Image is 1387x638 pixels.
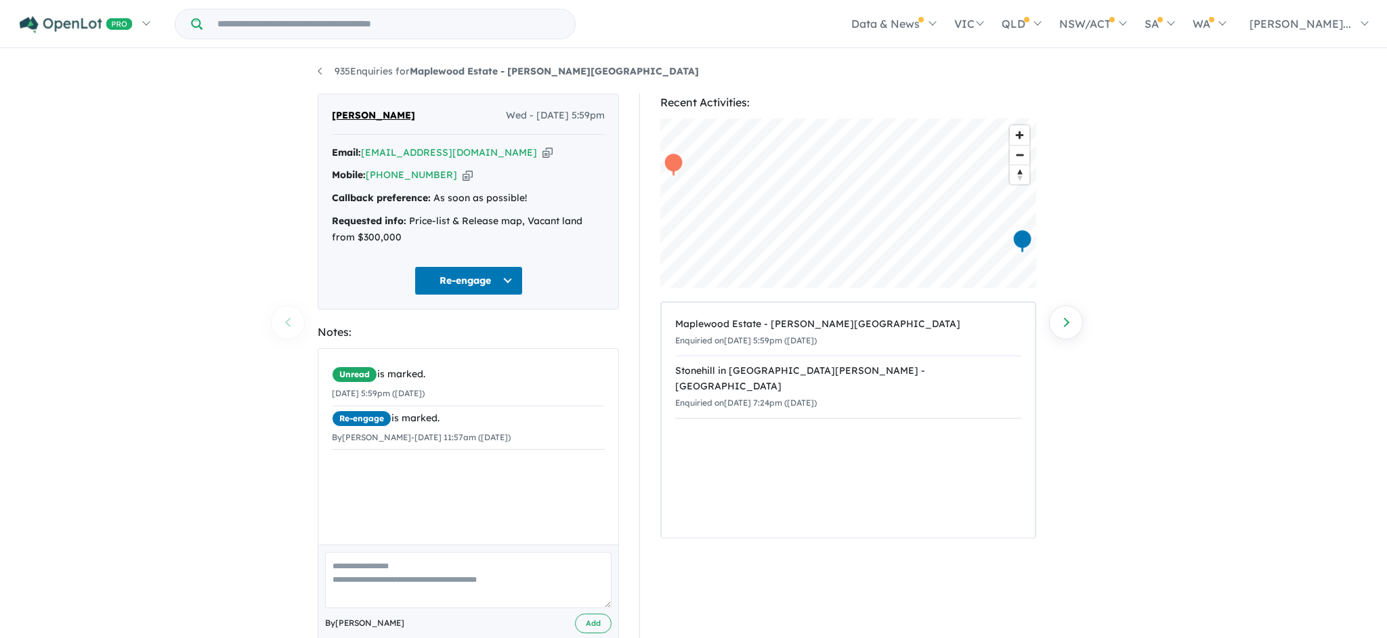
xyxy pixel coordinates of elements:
[1250,17,1351,30] span: [PERSON_NAME]...
[675,310,1021,356] a: Maplewood Estate - [PERSON_NAME][GEOGRAPHIC_DATA]Enquiried on[DATE] 5:59pm ([DATE])
[20,16,133,33] img: Openlot PRO Logo White
[664,152,684,177] div: Map marker
[318,323,619,341] div: Notes:
[506,108,605,124] span: Wed - [DATE] 5:59pm
[332,366,605,383] div: is marked.
[318,65,699,77] a: 935Enquiries forMaplewood Estate - [PERSON_NAME][GEOGRAPHIC_DATA]
[332,192,431,204] strong: Callback preference:
[205,9,572,39] input: Try estate name, suburb, builder or developer
[414,266,523,295] button: Re-engage
[332,410,391,427] span: Re-engage
[332,215,406,227] strong: Requested info:
[675,335,817,345] small: Enquiried on [DATE] 5:59pm ([DATE])
[332,108,415,124] span: [PERSON_NAME]
[463,168,473,182] button: Copy
[542,146,553,160] button: Copy
[332,410,605,427] div: is marked.
[660,119,1036,288] canvas: Map
[332,146,361,158] strong: Email:
[332,432,511,442] small: By [PERSON_NAME] - [DATE] 11:57am ([DATE])
[318,64,1069,80] nav: breadcrumb
[675,398,817,408] small: Enquiried on [DATE] 7:24pm ([DATE])
[1010,145,1029,165] button: Zoom out
[366,169,457,181] a: [PHONE_NUMBER]
[361,146,537,158] a: [EMAIL_ADDRESS][DOMAIN_NAME]
[1010,146,1029,165] span: Zoom out
[1012,229,1033,254] div: Map marker
[332,366,377,383] span: Unread
[332,213,605,246] div: Price-list & Release map, Vacant land from $300,000
[660,93,1036,112] div: Recent Activities:
[675,316,1021,333] div: Maplewood Estate - [PERSON_NAME][GEOGRAPHIC_DATA]
[325,616,404,630] span: By [PERSON_NAME]
[575,614,612,633] button: Add
[675,363,1021,396] div: Stonehill in [GEOGRAPHIC_DATA][PERSON_NAME] - [GEOGRAPHIC_DATA]
[1010,125,1029,145] button: Zoom in
[332,190,605,207] div: As soon as possible!
[410,65,699,77] strong: Maplewood Estate - [PERSON_NAME][GEOGRAPHIC_DATA]
[675,356,1021,419] a: Stonehill in [GEOGRAPHIC_DATA][PERSON_NAME] - [GEOGRAPHIC_DATA]Enquiried on[DATE] 7:24pm ([DATE])
[332,388,425,398] small: [DATE] 5:59pm ([DATE])
[1010,165,1029,184] button: Reset bearing to north
[332,169,366,181] strong: Mobile:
